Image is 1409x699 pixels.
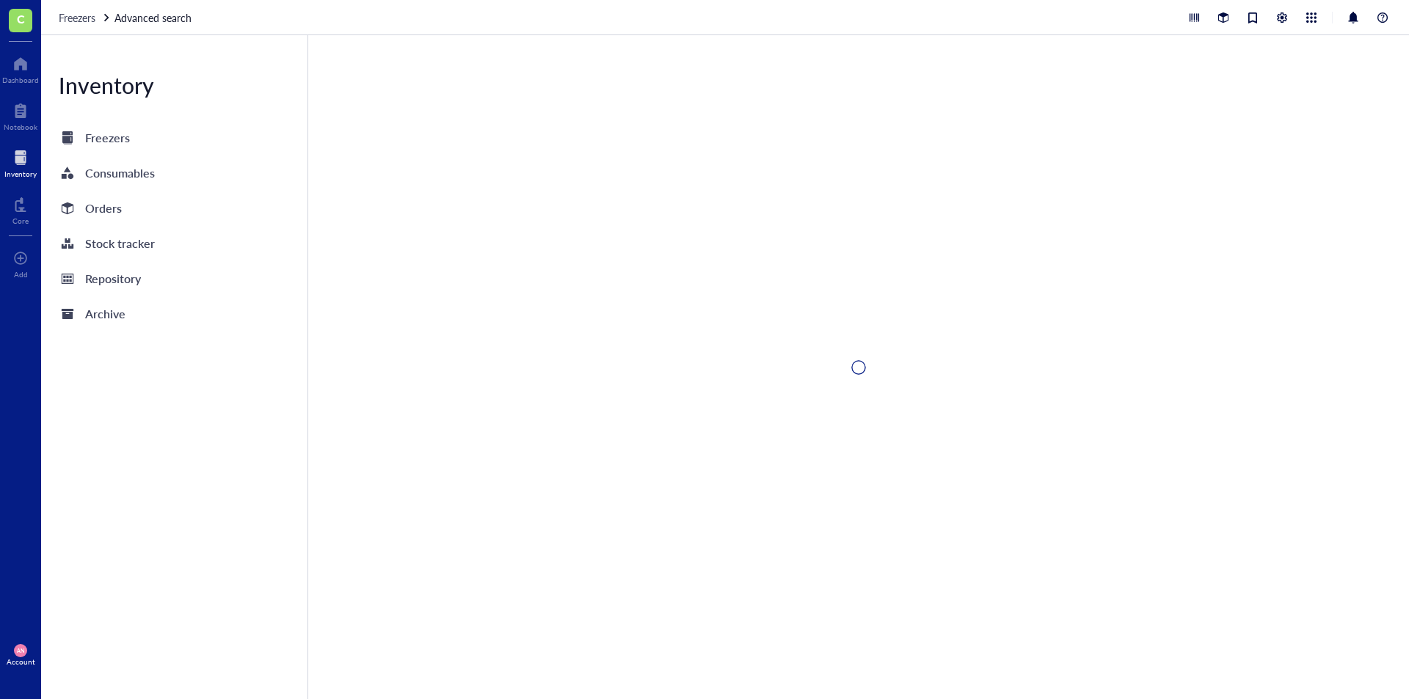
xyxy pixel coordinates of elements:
a: Notebook [4,99,37,131]
span: Freezers [59,10,95,25]
div: Notebook [4,122,37,131]
a: Dashboard [2,52,39,84]
span: C [17,10,25,28]
a: Core [12,193,29,225]
div: Stock tracker [85,233,155,254]
div: Inventory [41,70,307,100]
div: Core [12,216,29,225]
div: Orders [85,198,122,219]
div: Account [7,657,35,666]
a: Consumables [41,158,307,188]
div: Inventory [4,169,37,178]
a: Orders [41,194,307,223]
a: Advanced search [114,10,194,26]
a: Inventory [4,146,37,178]
div: Add [14,270,28,279]
div: Dashboard [2,76,39,84]
div: Archive [85,304,125,324]
a: Freezers [41,123,307,153]
a: Stock tracker [41,229,307,258]
div: Consumables [85,163,155,183]
div: Freezers [85,128,130,148]
div: Repository [85,268,141,289]
span: AN [17,648,25,654]
a: Archive [41,299,307,329]
a: Repository [41,264,307,293]
a: Freezers [59,10,112,26]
